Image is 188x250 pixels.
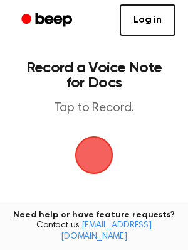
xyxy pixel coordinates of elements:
[61,221,152,241] a: [EMAIL_ADDRESS][DOMAIN_NAME]
[23,60,165,90] h1: Record a Voice Note for Docs
[120,4,175,36] a: Log in
[8,220,180,242] span: Contact us
[13,8,83,33] a: Beep
[23,101,165,116] p: Tap to Record.
[75,136,113,174] img: Beep Logo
